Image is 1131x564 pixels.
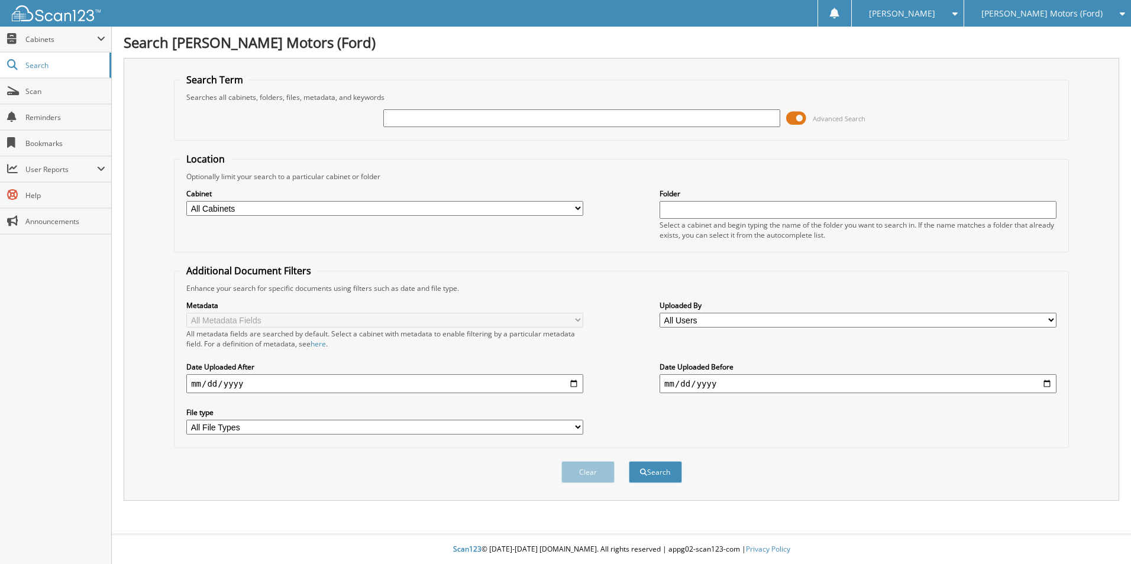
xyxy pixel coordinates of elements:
[186,300,583,310] label: Metadata
[186,189,583,199] label: Cabinet
[186,374,583,393] input: start
[25,216,105,226] span: Announcements
[124,33,1119,52] h1: Search [PERSON_NAME] Motors (Ford)
[561,461,615,483] button: Clear
[12,5,101,21] img: scan123-logo-white.svg
[112,535,1131,564] div: © [DATE]-[DATE] [DOMAIN_NAME]. All rights reserved | appg02-scan123-com |
[180,153,231,166] legend: Location
[180,73,249,86] legend: Search Term
[186,329,583,349] div: All metadata fields are searched by default. Select a cabinet with metadata to enable filtering b...
[25,112,105,122] span: Reminders
[25,138,105,148] span: Bookmarks
[813,114,865,123] span: Advanced Search
[180,171,1062,181] div: Optionally limit your search to a particular cabinet or folder
[869,10,935,17] span: [PERSON_NAME]
[180,283,1062,293] div: Enhance your search for specific documents using filters such as date and file type.
[660,189,1056,199] label: Folder
[25,60,104,70] span: Search
[629,461,682,483] button: Search
[25,164,97,174] span: User Reports
[180,92,1062,102] div: Searches all cabinets, folders, files, metadata, and keywords
[180,264,317,277] legend: Additional Document Filters
[660,362,1056,372] label: Date Uploaded Before
[660,300,1056,310] label: Uploaded By
[25,86,105,96] span: Scan
[453,544,482,554] span: Scan123
[981,10,1103,17] span: [PERSON_NAME] Motors (Ford)
[25,34,97,44] span: Cabinets
[311,339,326,349] a: here
[25,190,105,200] span: Help
[186,362,583,372] label: Date Uploaded After
[746,544,790,554] a: Privacy Policy
[660,220,1056,240] div: Select a cabinet and begin typing the name of the folder you want to search in. If the name match...
[186,407,583,417] label: File type
[660,374,1056,393] input: end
